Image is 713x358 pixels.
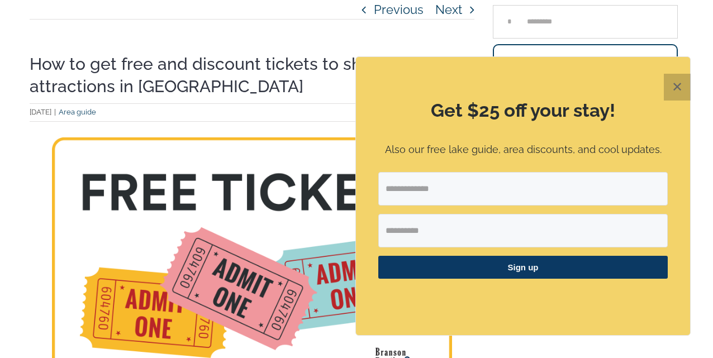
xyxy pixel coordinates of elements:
span: [DATE] [30,108,51,116]
input: Search... [493,5,678,39]
input: Search [493,5,526,39]
input: Email Address [378,172,668,206]
h1: How to get free and discount tickets to shows and attractions in [GEOGRAPHIC_DATA] [30,53,474,98]
input: First Name [378,214,668,247]
button: Close [664,74,691,101]
span: | [51,108,59,116]
h2: Get $25 off your stay! [378,98,668,123]
p: Also our free lake guide, area discounts, and cool updates. [378,142,668,158]
button: Sign up [378,256,668,279]
a: Area guide [59,108,96,116]
p: ​ [378,293,668,304]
